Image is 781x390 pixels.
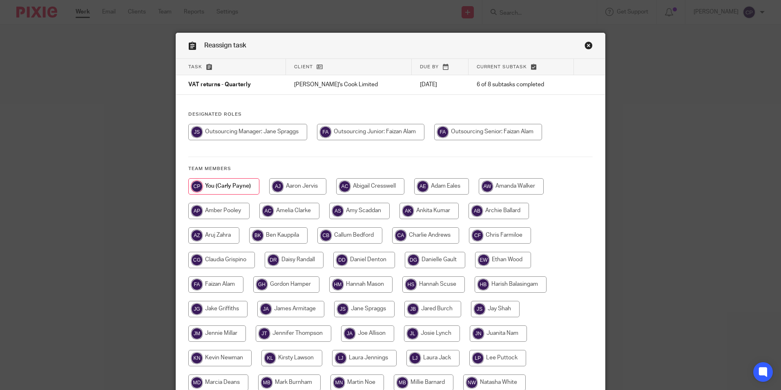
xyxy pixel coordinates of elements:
[188,166,593,172] h4: Team members
[188,65,202,69] span: Task
[204,42,246,49] span: Reassign task
[188,111,593,118] h4: Designated Roles
[585,41,593,52] a: Close this dialog window
[469,75,574,95] td: 6 of 8 subtasks completed
[294,65,313,69] span: Client
[188,82,251,88] span: VAT returns - Quarterly
[420,81,460,89] p: [DATE]
[477,65,527,69] span: Current subtask
[294,81,404,89] p: [PERSON_NAME]'s Cook Limited
[420,65,439,69] span: Due by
